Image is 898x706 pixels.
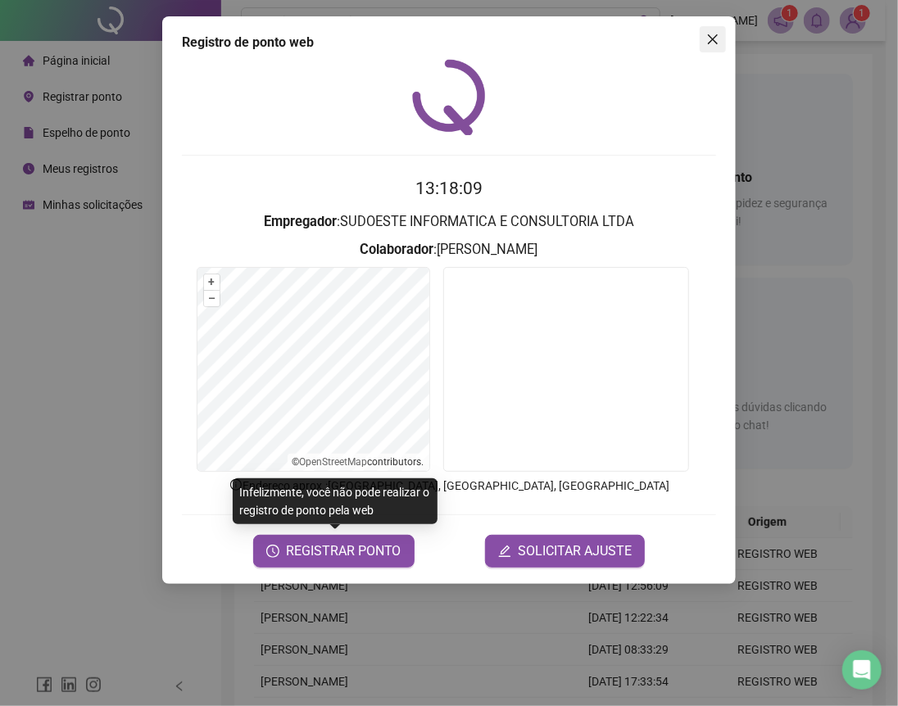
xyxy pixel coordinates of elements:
[204,274,220,290] button: +
[182,211,716,233] h3: : SUDOESTE INFORMATICA E CONSULTORIA LTDA
[842,650,882,690] div: Open Intercom Messenger
[412,59,486,135] img: QRPoint
[286,541,401,561] span: REGISTRAR PONTO
[700,26,726,52] button: Close
[264,214,337,229] strong: Empregador
[293,456,424,468] li: © contributors.
[415,179,483,198] time: 13:18:09
[498,545,511,558] span: edit
[518,541,632,561] span: SOLICITAR AJUSTE
[706,33,719,46] span: close
[266,545,279,558] span: clock-circle
[182,33,716,52] div: Registro de ponto web
[485,535,645,568] button: editSOLICITAR AJUSTE
[361,242,434,257] strong: Colaborador
[204,291,220,306] button: –
[253,535,415,568] button: REGISTRAR PONTO
[233,478,438,524] div: Infelizmente, você não pode realizar o registro de ponto pela web
[300,456,368,468] a: OpenStreetMap
[182,239,716,260] h3: : [PERSON_NAME]
[182,477,716,495] p: Endereço aprox. : [GEOGRAPHIC_DATA], [GEOGRAPHIC_DATA], [GEOGRAPHIC_DATA]
[229,477,243,492] span: info-circle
